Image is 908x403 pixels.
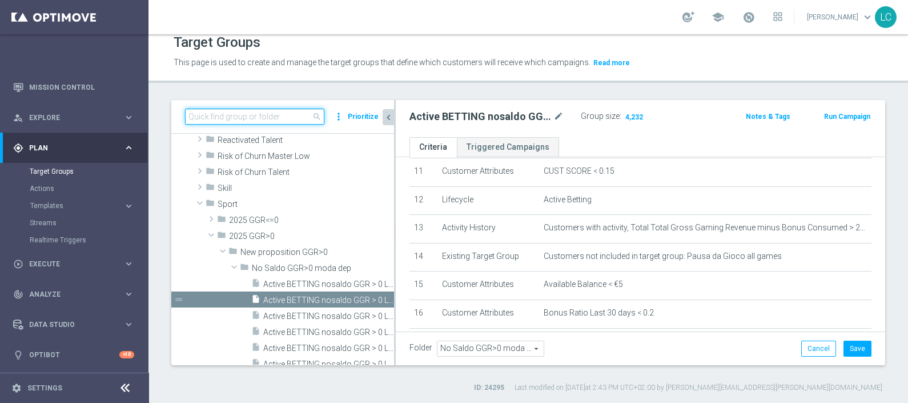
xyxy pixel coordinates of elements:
[409,158,437,186] td: 11
[13,290,135,299] div: track_changes Analyze keyboard_arrow_right
[13,320,135,329] button: Data Studio keyboard_arrow_right
[409,110,551,123] h2: Active BETTING nosaldo GGR > 0 L3M Bonus Ratio<0,2 dep rank H
[240,262,249,276] i: folder
[30,197,147,214] div: Templates
[13,350,135,360] button: lightbulb Optibot +10
[251,358,260,372] i: insert_drive_file
[29,72,134,102] a: Mission Control
[745,110,792,123] button: Notes & Tags
[13,143,135,153] div: gps_fixed Plan keyboard_arrow_right
[229,232,394,241] span: 2025 GGR&gt;0
[544,223,867,233] span: Customers with activity, Total Total Gross Gaming Revenue minus Bonus Consumed > 200 , during the...
[13,113,123,123] div: Explore
[409,137,457,157] a: Criteria
[251,294,260,308] i: insert_drive_file
[30,201,135,210] button: Templates keyboard_arrow_right
[123,289,134,300] i: keyboard_arrow_right
[409,215,437,244] td: 13
[13,260,135,269] button: play_circle_outline Execute keyboard_arrow_right
[437,328,539,357] td: Layers
[474,383,504,393] label: ID: 24295
[333,109,344,125] i: more_vert
[13,289,23,300] i: track_changes
[624,113,644,123] span: 4,232
[123,319,134,330] i: keyboard_arrow_right
[263,280,394,289] span: Active BETTING nosaldo GGR &gt; 0 L3M
[30,236,119,245] a: Realtime Triggers
[346,109,380,125] button: Prioritize
[13,143,23,153] i: gps_fixed
[123,112,134,123] i: keyboard_arrow_right
[843,341,871,357] button: Save
[206,166,215,179] i: folder
[437,186,539,215] td: Lifecycle
[218,199,394,209] span: Sport
[263,296,394,305] span: Active BETTING nosaldo GGR &gt; 0 L3M Bonus Ratio&lt;0,2 dep rank H
[409,186,437,215] td: 12
[383,109,394,125] button: chevron_left
[806,9,875,26] a: [PERSON_NAME]keyboard_arrow_down
[409,343,432,353] label: Folder
[30,163,147,180] div: Target Groups
[30,167,119,176] a: Target Groups
[217,214,226,228] i: folder
[263,344,394,353] span: Active BETTING nosaldo GGR &gt; 0 L3M Bonus Ratio&gt;0,2
[553,110,564,123] i: mode_edit
[544,166,614,176] span: CUST SCORE < 0.15
[30,232,147,249] div: Realtime Triggers
[119,351,134,358] div: +10
[13,83,135,92] div: Mission Control
[251,310,260,324] i: insert_drive_file
[13,113,135,122] button: person_search Explore keyboard_arrow_right
[251,326,260,340] i: insert_drive_file
[185,109,324,125] input: Quick find group or folder
[123,201,134,212] i: keyboard_arrow_right
[263,312,394,321] span: Active BETTING nosaldo GGR &gt; 0 L3M Bonus Ratio&lt;0,2 dep rank L
[30,184,119,193] a: Actions
[409,300,437,328] td: 16
[29,261,123,268] span: Execute
[437,300,539,328] td: Customer Attributes
[13,143,123,153] div: Plan
[29,291,123,298] span: Analyze
[620,111,621,121] label: :
[30,202,112,209] span: Templates
[174,58,590,67] span: This page is used to create and manage the target groups that define which customers will receive...
[515,383,882,393] label: Last modified on [DATE] at 2:43 PM UTC+02:00 by [PERSON_NAME][EMAIL_ADDRESS][PERSON_NAME][DOMAIN_...
[123,258,134,269] i: keyboard_arrow_right
[252,264,394,273] span: No Saldo GGR&gt;0 moda dep
[206,134,215,147] i: folder
[206,182,215,195] i: folder
[251,342,260,356] i: insert_drive_file
[29,114,123,121] span: Explore
[263,328,394,337] span: Active BETTING nosaldo GGR &gt; 0 L3M Bonus Ratio&lt;0,2 dep rank M-L
[13,350,23,360] i: lightbulb
[544,308,654,318] span: Bonus Ratio Last 30 days < 0.2
[29,340,119,370] a: Optibot
[544,280,623,289] span: Available Balance < €5
[409,243,437,272] td: 14
[437,272,539,300] td: Customer Attributes
[13,340,134,370] div: Optibot
[13,259,123,269] div: Execute
[13,72,134,102] div: Mission Control
[409,272,437,300] td: 15
[437,158,539,186] td: Customer Attributes
[27,385,62,392] a: Settings
[218,151,394,161] span: Risk of Churn Master Low
[581,111,620,121] label: Group size
[409,328,437,357] td: 17
[174,34,260,51] h1: Target Groups
[229,216,394,225] span: 2025 GGR&lt;=0
[875,6,897,28] div: LC
[30,214,147,232] div: Streams
[228,246,238,260] i: folder
[263,360,394,369] span: Active BETTING nosaldo GGR &gt; 0 L3M modeH
[240,248,394,257] span: New proposition GGR&gt;0
[457,137,559,157] a: Triggered Campaigns
[13,113,23,123] i: person_search
[13,289,123,300] div: Analyze
[251,278,260,292] i: insert_drive_file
